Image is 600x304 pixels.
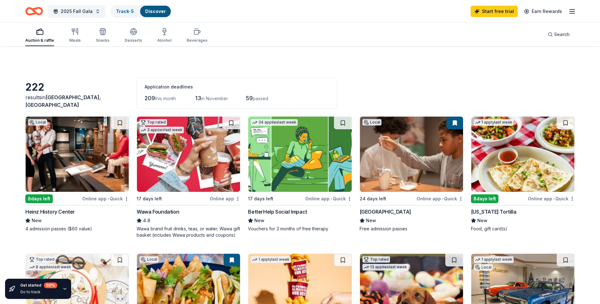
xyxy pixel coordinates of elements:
div: [US_STATE] Tortilla [471,208,516,216]
div: results [25,94,129,109]
button: Desserts [125,25,142,46]
button: Search [543,28,575,41]
span: in November [201,96,228,101]
img: Image for Wawa Foundation [137,117,240,192]
a: Image for BetterHelp Social Impact34 applieslast week17 days leftOnline app•QuickBetterHelp Socia... [248,116,352,232]
div: Application deadlines [145,83,329,91]
img: Image for Da Vinci Science Center [360,117,463,192]
div: Beverages [187,38,207,43]
a: Home [25,4,43,19]
span: 13 [195,95,201,101]
div: Top rated [362,256,390,263]
span: this month [155,96,176,101]
div: 4 admission passes ($60 value) [25,226,129,232]
div: Get started [20,283,57,288]
span: 209 [145,95,155,101]
div: Snacks [96,38,109,43]
button: Meals [69,25,81,46]
div: Local [28,119,47,125]
div: 60 % [44,283,57,288]
button: Beverages [187,25,207,46]
div: Local [139,256,158,263]
div: Top rated [28,256,56,263]
span: 2025 Fall Gala [61,8,93,15]
div: 3 applies last week [139,127,184,133]
div: 8 days left [471,194,498,203]
span: • [331,196,332,201]
div: Online app Quick [305,195,352,203]
div: Auction & raffle [25,38,54,43]
span: • [553,196,554,201]
div: 24 days left [360,195,386,203]
div: 1 apply last week [474,256,514,263]
div: Meals [69,38,81,43]
a: Discover [145,9,166,14]
a: Earn Rewards [520,6,566,17]
div: Vouchers for 3 months of free therapy [248,226,352,232]
a: Image for Heinz History CenterLocal8days leftOnline app•QuickHeinz History CenterNew4 admission p... [25,116,129,232]
a: Image for California Tortilla1 applylast week8days leftOnline app•Quick[US_STATE] TortillaNewFood... [471,116,575,232]
div: 17 days left [248,195,273,203]
span: 59 [246,95,253,101]
div: 1 apply last week [474,119,514,126]
span: New [366,217,376,224]
span: passed [253,96,268,101]
div: Heinz History Center [25,208,75,216]
span: Search [554,31,570,38]
div: 1 apply last week [251,256,291,263]
a: Track· 5 [116,9,134,14]
button: Alcohol [157,25,171,46]
span: • [108,196,109,201]
img: Image for Heinz History Center [26,117,129,192]
div: Local [362,119,381,125]
div: 13 applies last week [362,264,408,271]
div: 222 [25,81,129,94]
div: Wawa Foundation [137,208,179,216]
div: Online app Quick [528,195,575,203]
div: Top rated [139,119,167,125]
img: Image for BetterHelp Social Impact [248,117,351,192]
a: Image for Wawa FoundationTop rated3 applieslast week17 days leftOnline appWawa Foundation4.8Wawa ... [137,116,240,238]
div: Alcohol [157,38,171,43]
span: [GEOGRAPHIC_DATA], [GEOGRAPHIC_DATA] [25,94,101,108]
a: Image for Da Vinci Science CenterLocal24 days leftOnline app•Quick[GEOGRAPHIC_DATA]NewFree admiss... [360,116,463,232]
img: Image for California Tortilla [471,117,574,192]
div: Wawa brand fruit drinks, teas, or water; Wawa gift basket (includes Wawa products and coupons) [137,226,240,238]
div: Local [474,264,493,271]
div: Online app Quick [82,195,129,203]
span: 4.8 [143,217,150,224]
span: New [477,217,487,224]
div: Go to track [20,289,57,295]
span: in [25,94,101,108]
span: New [32,217,42,224]
div: [GEOGRAPHIC_DATA] [360,208,411,216]
div: 17 days left [137,195,162,203]
div: Food, gift card(s) [471,226,575,232]
span: • [442,196,443,201]
button: Snacks [96,25,109,46]
div: 34 applies last week [251,119,298,126]
span: New [254,217,264,224]
a: Start free trial [471,6,518,17]
div: Online app Quick [417,195,463,203]
button: Auction & raffle [25,25,54,46]
div: Desserts [125,38,142,43]
div: 8 applies last week [28,264,72,271]
div: BetterHelp Social Impact [248,208,307,216]
button: 2025 Fall Gala [48,5,105,18]
div: Online app [210,195,240,203]
div: Free admission passes [360,226,463,232]
button: Track· 5Discover [110,5,171,18]
div: 8 days left [25,194,53,203]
